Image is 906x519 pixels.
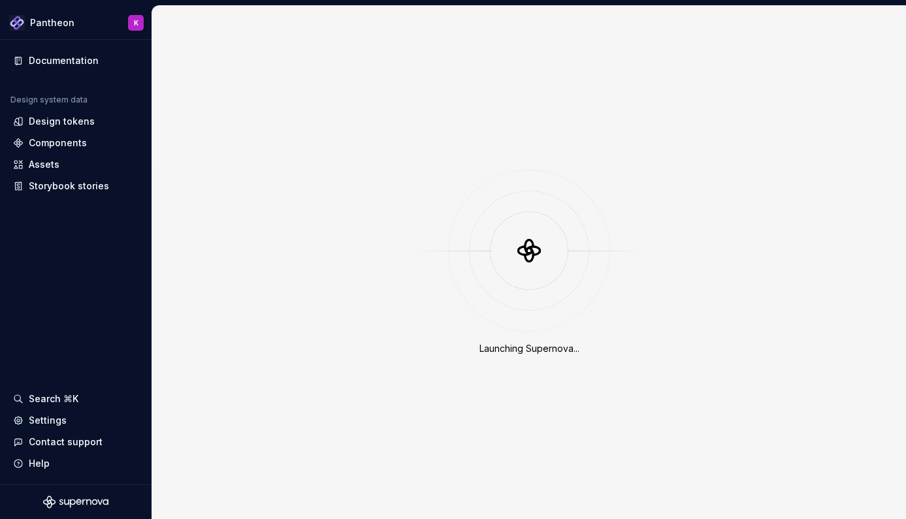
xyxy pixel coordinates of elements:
button: Contact support [8,432,144,452]
a: Design tokens [8,111,144,132]
img: 2ea59a0b-fef9-4013-8350-748cea000017.png [9,15,25,31]
a: Storybook stories [8,176,144,197]
div: Contact support [29,435,103,448]
a: Assets [8,154,144,175]
div: Storybook stories [29,180,109,193]
div: Pantheon [30,16,74,29]
svg: Supernova Logo [43,495,108,509]
div: Help [29,457,50,470]
div: Components [29,136,87,149]
div: Design system data [10,95,88,105]
a: Documentation [8,50,144,71]
div: Documentation [29,54,99,67]
button: Search ⌘K [8,388,144,409]
a: Settings [8,410,144,431]
button: Help [8,453,144,474]
div: Settings [29,414,67,427]
a: Components [8,133,144,153]
button: PantheonK [3,8,149,37]
div: Assets [29,158,59,171]
div: K [134,18,138,28]
div: Search ⌘K [29,392,78,405]
div: Design tokens [29,115,95,128]
div: Launching Supernova... [479,342,579,355]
